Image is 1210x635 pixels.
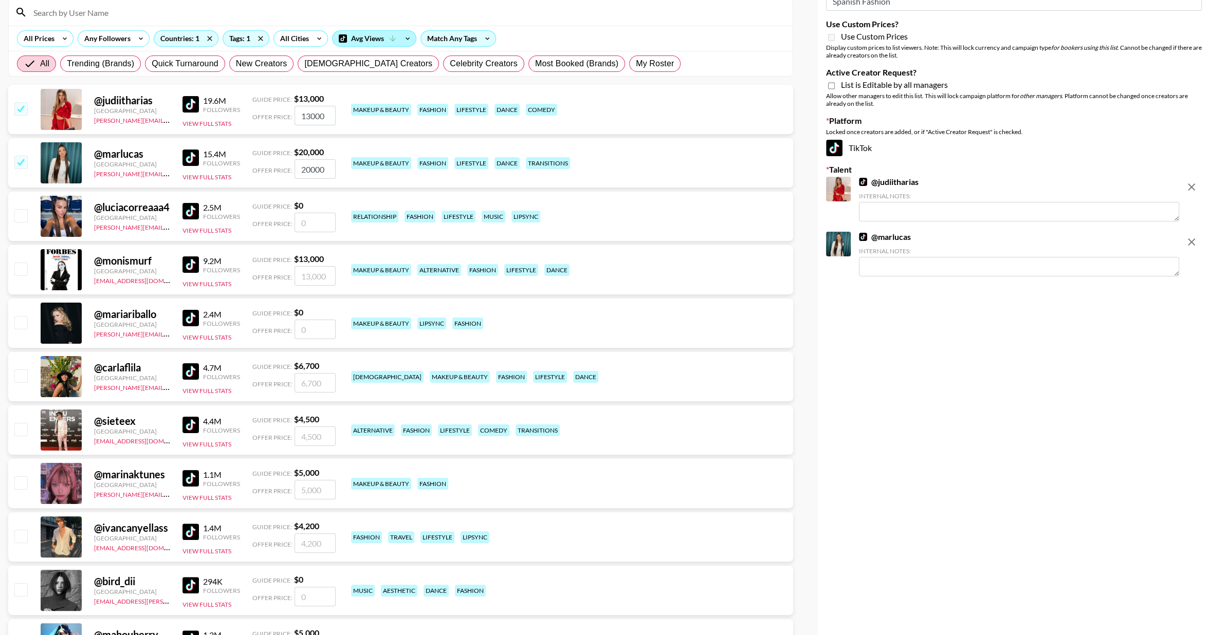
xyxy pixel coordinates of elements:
[203,159,240,167] div: Followers
[294,468,319,477] strong: $ 5,000
[295,533,336,553] input: 4,200
[182,333,231,341] button: View Full Stats
[294,147,324,157] strong: $ 20,000
[252,309,292,317] span: Guide Price:
[351,264,411,276] div: makeup & beauty
[182,363,199,380] img: TikTok
[252,96,292,103] span: Guide Price:
[252,220,292,228] span: Offer Price:
[544,264,570,276] div: dance
[294,521,319,531] strong: $ 4,200
[841,80,948,90] span: List is Editable by all managers
[826,116,1202,126] label: Platform
[841,31,908,42] span: Use Custom Prices
[182,203,199,219] img: TikTok
[826,140,1202,156] div: TikTok
[450,58,518,70] span: Celebrity Creators
[295,106,336,125] input: 13,000
[494,157,520,169] div: dance
[94,160,170,168] div: [GEOGRAPHIC_DATA]
[236,58,287,70] span: New Creators
[351,317,411,329] div: makeup & beauty
[295,159,336,179] input: 20,000
[496,371,527,383] div: fashion
[94,435,197,445] a: [EMAIL_ADDRESS][DOMAIN_NAME]
[295,426,336,446] input: 4,500
[388,531,414,543] div: travel
[494,104,520,116] div: dance
[182,280,231,288] button: View Full Stats
[152,58,218,70] span: Quick Turnaround
[1181,177,1202,197] button: remove
[461,531,489,543] div: lipsync
[274,31,311,46] div: All Cities
[17,31,57,46] div: All Prices
[252,594,292,602] span: Offer Price:
[526,104,557,116] div: comedy
[203,587,240,594] div: Followers
[94,489,246,498] a: [PERSON_NAME][EMAIL_ADDRESS][DOMAIN_NAME]
[859,192,1179,200] div: Internal Notes:
[333,31,416,46] div: Avg Views
[417,104,448,116] div: fashion
[573,371,598,383] div: dance
[94,254,170,267] div: @ monismurf
[182,310,199,326] img: TikTok
[351,531,382,543] div: fashion
[442,211,475,222] div: lifestyle
[424,585,449,596] div: dance
[94,361,170,374] div: @ carlaflila
[826,164,1202,175] label: Talent
[94,575,170,588] div: @ bird_dii
[252,256,292,264] span: Guide Price:
[351,157,411,169] div: makeup & beauty
[452,317,483,329] div: fashion
[94,427,170,435] div: [GEOGRAPHIC_DATA]
[294,254,324,264] strong: $ 13,000
[94,588,170,595] div: [GEOGRAPHIC_DATA]
[252,416,292,424] span: Guide Price:
[182,440,231,448] button: View Full Stats
[203,256,240,266] div: 9.2M
[859,232,911,242] a: @marlucas
[182,547,231,555] button: View Full Stats
[94,275,197,285] a: [EMAIL_ADDRESS][DOMAIN_NAME]
[455,585,486,596] div: fashion
[252,576,292,584] span: Guide Price:
[252,380,292,388] span: Offer Price:
[533,371,567,383] div: lifestyle
[94,382,246,391] a: [PERSON_NAME][EMAIL_ADDRESS][DOMAIN_NAME]
[351,478,411,490] div: makeup & beauty
[1181,232,1202,252] button: remove
[417,478,448,490] div: fashion
[203,202,240,213] div: 2.5M
[203,213,240,220] div: Followers
[859,177,919,187] a: @judiitharias
[516,424,560,436] div: transitions
[94,168,246,178] a: [PERSON_NAME][EMAIL_ADDRESS][DOMAIN_NAME]
[182,577,199,593] img: TikTok
[295,213,336,232] input: 0
[504,264,538,276] div: lifestyle
[294,307,303,317] strong: $ 0
[203,309,240,320] div: 2.4M
[154,31,218,46] div: Countries: 1
[1051,44,1117,51] em: for bookers using this list
[252,540,292,548] span: Offer Price:
[401,424,432,436] div: fashion
[203,266,240,274] div: Followers
[252,166,292,174] span: Offer Price:
[182,120,231,127] button: View Full Stats
[295,266,336,286] input: 13,000
[252,487,292,495] span: Offer Price:
[417,264,461,276] div: alternative
[454,157,488,169] div: lifestyle
[351,424,395,436] div: alternative
[252,470,292,477] span: Guide Price:
[467,264,498,276] div: fashion
[294,414,319,424] strong: $ 4,500
[859,247,1179,255] div: Internal Notes:
[304,58,432,70] span: [DEMOGRAPHIC_DATA] Creators
[182,96,199,113] img: TikTok
[94,415,170,427] div: @ sieteex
